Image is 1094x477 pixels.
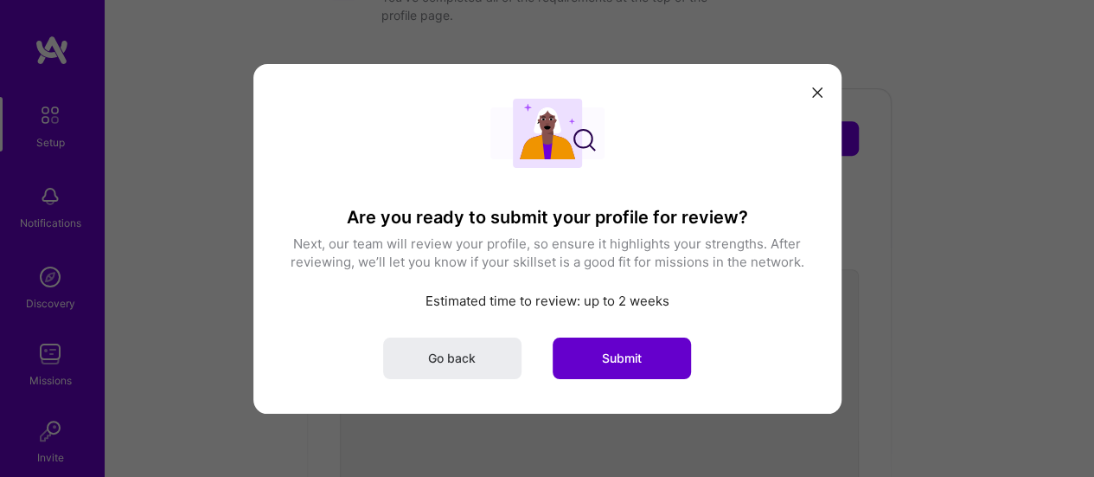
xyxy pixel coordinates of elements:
[428,349,476,366] span: Go back
[602,349,642,366] span: Submit
[288,206,807,227] h3: Are you ready to submit your profile for review?
[490,98,605,167] img: User
[288,291,807,309] p: Estimated time to review: up to 2 weeks
[553,337,691,378] button: Submit
[383,337,521,378] button: Go back
[812,87,822,98] i: icon Close
[253,63,841,413] div: modal
[288,234,807,270] p: Next, our team will review your profile, so ensure it highlights your strengths. After reviewing,...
